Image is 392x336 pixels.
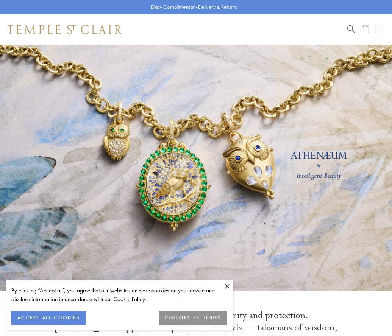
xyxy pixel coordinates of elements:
[362,25,369,34] a: Open Shopping Bag
[11,311,86,325] button: ACCEPT ALL COOKIES
[151,3,237,11] p: Enjoy Complimentary Delivery & Returns
[11,286,227,303] div: By clicking “Accept all”, you agree that our website can store cookies on your device and disclos...
[159,311,227,325] button: COOKIES SETTINGS
[8,25,122,34] img: Temple St. Clair
[375,25,384,34] button: Open navigation
[347,25,355,34] a: Search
